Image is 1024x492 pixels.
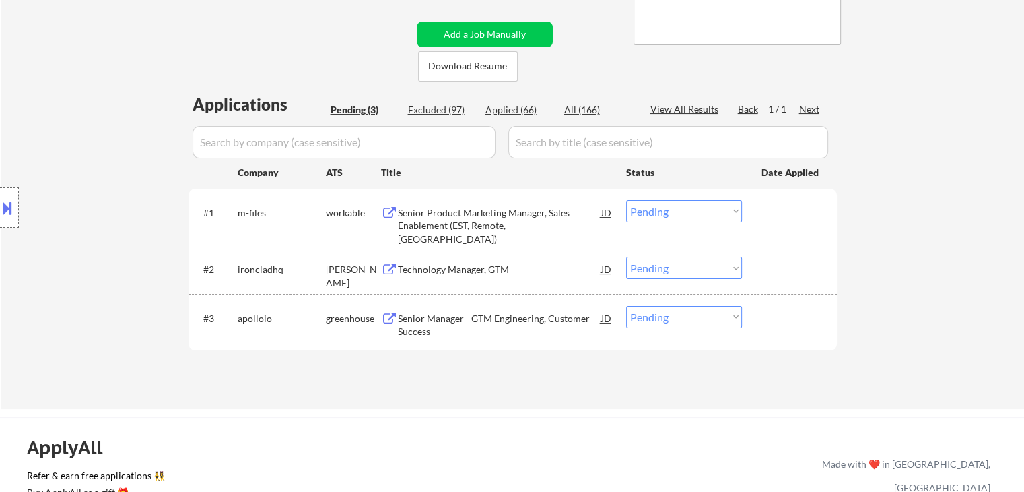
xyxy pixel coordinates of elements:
div: JD [600,257,613,281]
div: Title [381,166,613,179]
div: workable [326,206,381,220]
div: Pending (3) [331,103,398,117]
div: m-files [238,206,326,220]
div: Company [238,166,326,179]
div: Senior Product Marketing Manager, Sales Enablement (EST, Remote, [GEOGRAPHIC_DATA]) [398,206,601,246]
a: Refer & earn free applications 👯‍♀️ [27,471,541,485]
div: apolloio [238,312,326,326]
div: Applied (66) [485,103,553,117]
button: Download Resume [418,51,518,82]
div: ApplyAll [27,436,118,459]
div: Next [799,102,821,116]
div: Applications [193,96,326,113]
div: Senior Manager - GTM Engineering, Customer Success [398,312,601,338]
div: Date Applied [761,166,821,179]
div: ATS [326,166,381,179]
div: Back [738,102,759,116]
button: Add a Job Manually [417,22,553,47]
div: Technology Manager, GTM [398,263,601,276]
div: View All Results [650,102,722,116]
div: greenhouse [326,312,381,326]
div: All (166) [564,103,632,117]
div: Excluded (97) [408,103,475,117]
div: [PERSON_NAME] [326,263,381,289]
div: ironcladhq [238,263,326,276]
input: Search by title (case sensitive) [508,126,828,158]
div: 1 / 1 [768,102,799,116]
div: JD [600,306,613,330]
div: JD [600,200,613,224]
div: Status [626,160,742,184]
input: Search by company (case sensitive) [193,126,496,158]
